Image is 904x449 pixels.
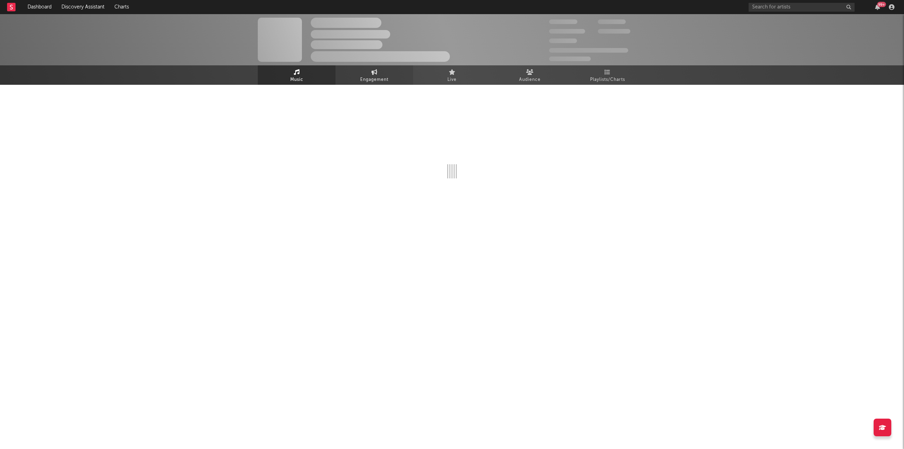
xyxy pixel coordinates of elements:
[549,57,591,61] span: Jump Score: 85.0
[549,29,585,34] span: 50,000,000
[875,4,880,10] button: 99+
[360,76,388,84] span: Engagement
[549,39,577,43] span: 100,000
[258,65,335,85] a: Music
[491,65,569,85] a: Audience
[590,76,625,84] span: Playlists/Charts
[598,29,630,34] span: 1,000,000
[549,48,628,53] span: 50,000,000 Monthly Listeners
[447,76,457,84] span: Live
[749,3,855,12] input: Search for artists
[877,2,886,7] div: 99 +
[335,65,413,85] a: Engagement
[290,76,303,84] span: Music
[598,19,626,24] span: 100,000
[413,65,491,85] a: Live
[549,19,577,24] span: 300,000
[519,76,541,84] span: Audience
[569,65,646,85] a: Playlists/Charts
